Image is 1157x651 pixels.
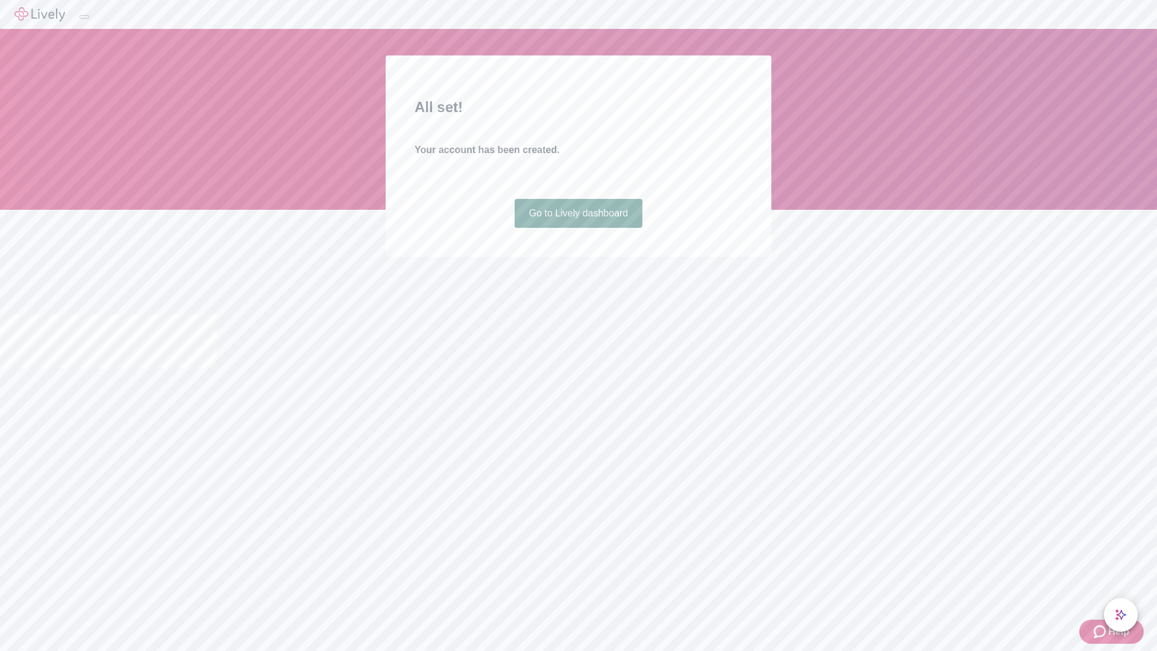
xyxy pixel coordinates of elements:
[14,7,65,22] img: Lively
[1079,620,1144,644] button: Zendesk support iconHelp
[80,15,89,19] button: Log out
[515,199,643,228] a: Go to Lively dashboard
[1115,609,1127,621] svg: Lively AI Assistant
[1104,598,1138,632] button: chat
[415,96,742,118] h2: All set!
[415,143,742,157] h4: Your account has been created.
[1094,624,1108,639] svg: Zendesk support icon
[1108,624,1129,639] span: Help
